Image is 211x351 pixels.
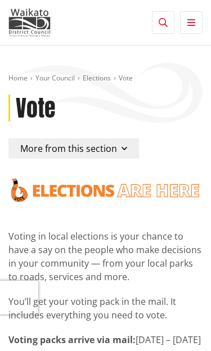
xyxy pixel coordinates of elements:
[8,8,51,37] img: Waikato District Council - Te Kaunihera aa Takiwaa o Waikato
[35,73,75,83] a: Your Council
[119,73,133,83] span: Vote
[8,175,203,205] img: Vote banner transparent
[8,333,203,346] p: [DATE] – [DATE]
[8,73,28,83] a: Home
[16,94,56,121] h1: Vote
[20,142,117,155] span: More from this section
[8,138,139,159] button: More from this section
[8,229,203,283] p: Voting in local elections is your chance to have a say on the people who make decisions in your c...
[83,73,111,83] a: Elections
[8,74,203,83] nav: breadcrumb
[8,334,136,346] strong: Voting packs arrive via mail:
[8,295,203,322] p: You’ll get your voting pack in the mail. It includes everything you need to vote.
